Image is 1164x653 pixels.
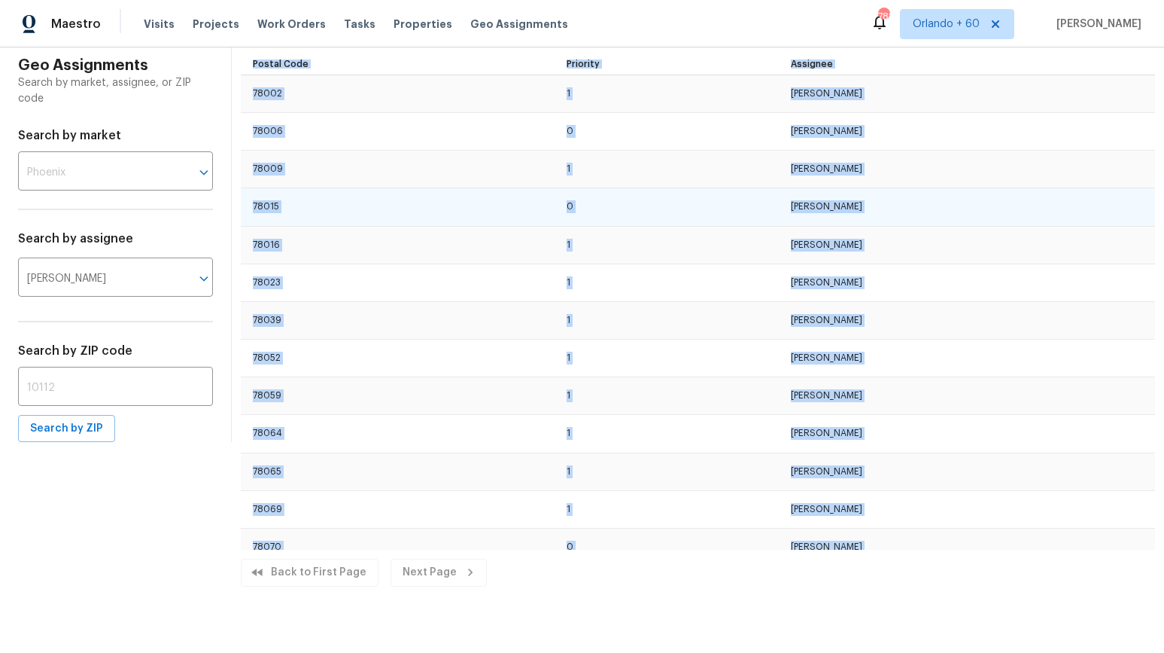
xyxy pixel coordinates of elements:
td: 1 [555,377,780,415]
td: 78070 [241,528,555,566]
span: [PERSON_NAME] [1050,17,1141,32]
span: Work Orders [257,17,326,32]
td: 78002 [241,75,555,113]
span: Properties [394,17,452,32]
th: Priority [555,47,780,75]
td: 78023 [241,264,555,301]
td: [PERSON_NAME] [779,301,1155,339]
td: [PERSON_NAME] [779,226,1155,264]
td: 1 [555,340,780,377]
span: Tasks [344,19,375,29]
td: [PERSON_NAME] [779,264,1155,301]
td: 78069 [241,490,555,528]
td: 1 [555,453,780,490]
th: Assignee [779,47,1155,75]
td: [PERSON_NAME] [779,377,1155,415]
div: 782 [878,9,889,24]
span: Visits [144,17,175,32]
th: Postal Code [241,47,555,75]
td: 78009 [241,151,555,188]
td: 78059 [241,377,555,415]
td: [PERSON_NAME] [779,490,1155,528]
td: 78052 [241,340,555,377]
h6: Search by assignee [18,228,213,249]
td: [PERSON_NAME] [779,415,1155,453]
td: [PERSON_NAME] [779,528,1155,566]
td: [PERSON_NAME] [779,151,1155,188]
td: 78006 [241,113,555,151]
td: 0 [555,188,780,226]
td: 78016 [241,226,555,264]
td: 1 [555,415,780,453]
td: [PERSON_NAME] [779,340,1155,377]
td: 0 [555,113,780,151]
td: 1 [555,75,780,113]
td: 1 [555,151,780,188]
input: 10112 [18,371,213,406]
h4: Geo Assignments [18,56,213,75]
span: Projects [193,17,239,32]
td: [PERSON_NAME] [779,75,1155,113]
input: Phoenix [18,155,171,191]
button: Open [193,268,214,289]
td: [PERSON_NAME] [779,453,1155,490]
td: 78065 [241,453,555,490]
td: 1 [555,490,780,528]
td: 1 [555,226,780,264]
button: Search by ZIP [18,415,115,443]
h6: Search by market [18,125,213,146]
button: Open [193,162,214,183]
td: 78015 [241,188,555,226]
td: 1 [555,264,780,301]
td: 78064 [241,415,555,453]
p: Search by market, assignee, or ZIP code [18,75,213,107]
span: Maestro [51,17,101,32]
h6: Search by ZIP code [18,340,213,362]
td: 0 [555,528,780,566]
span: Orlando + 60 [913,17,980,32]
span: Geo Assignments [470,17,568,32]
td: [PERSON_NAME] [779,188,1155,226]
td: 78039 [241,301,555,339]
td: [PERSON_NAME] [779,113,1155,151]
td: 1 [555,301,780,339]
span: Search by ZIP [30,420,103,438]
